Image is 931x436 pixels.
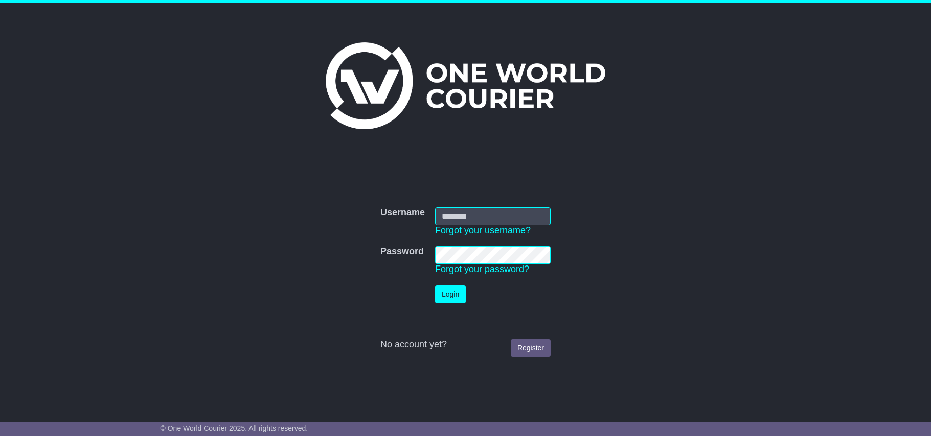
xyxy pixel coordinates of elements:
img: One World [326,42,605,129]
a: Forgot your username? [435,225,531,235]
div: No account yet? [380,339,551,350]
label: Password [380,246,424,257]
button: Login [435,285,466,303]
a: Forgot your password? [435,264,529,274]
a: Register [511,339,551,357]
label: Username [380,207,425,219]
span: © One World Courier 2025. All rights reserved. [161,424,308,432]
